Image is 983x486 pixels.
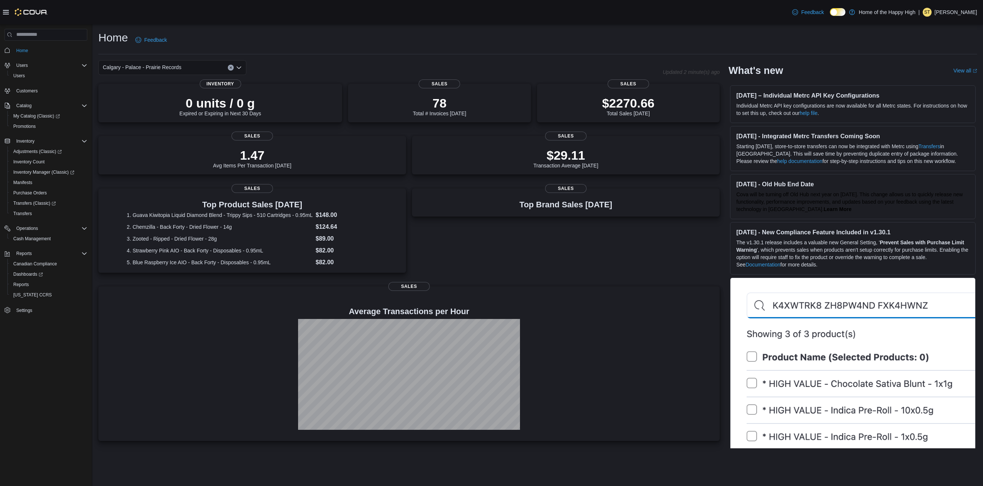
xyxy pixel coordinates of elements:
span: Inventory [16,138,34,144]
span: Sales [608,79,649,88]
span: Transfers (Classic) [13,200,56,206]
span: Reports [13,282,29,288]
span: My Catalog (Classic) [10,112,87,120]
a: Documentation [746,262,780,268]
span: Washington CCRS [10,290,87,299]
span: Sales [419,79,460,88]
a: Reports [10,280,32,289]
button: Operations [1,223,90,234]
button: Home [1,45,90,56]
h2: What's new [729,65,783,77]
div: Avg Items Per Transaction [DATE] [213,148,291,169]
span: Operations [13,224,87,233]
button: Reports [13,249,35,258]
div: Transaction Average [DATE] [533,148,598,169]
button: Settings [1,305,90,315]
dd: $148.00 [316,211,378,220]
span: Purchase Orders [10,188,87,197]
img: Cova [15,9,48,16]
a: Inventory Count [10,157,48,166]
div: Steven Thompson [923,8,932,17]
span: Inventory [200,79,241,88]
p: Updated 2 minute(s) ago [663,69,720,75]
a: Dashboards [10,270,46,279]
p: | [918,8,920,17]
button: Catalog [13,101,34,110]
span: Manifests [13,180,32,186]
a: View allExternal link [953,68,977,74]
a: help documentation [777,158,822,164]
span: Sales [388,282,430,291]
dt: 2. Chemzilla - Back Forty - Dried Flower - 14g [127,223,313,231]
span: Feedback [144,36,167,44]
span: Inventory Manager (Classic) [10,168,87,177]
a: Cash Management [10,234,54,243]
p: Starting [DATE], store-to-store transfers can now be integrated with Metrc using in [GEOGRAPHIC_D... [736,143,969,165]
button: Inventory [13,137,37,146]
span: Inventory Count [13,159,45,165]
p: 1.47 [213,148,291,163]
span: Transfers [13,211,32,217]
a: Inventory Manager (Classic) [10,168,77,177]
h4: Average Transactions per Hour [104,307,714,316]
span: Transfers (Classic) [10,199,87,208]
dd: $82.00 [316,258,378,267]
a: Feedback [789,5,827,20]
span: Manifests [10,178,87,187]
button: Reports [1,248,90,259]
span: Promotions [13,123,36,129]
p: The v1.30.1 release includes a valuable new General Setting, ' ', which prevents sales when produ... [736,239,969,268]
a: Dashboards [7,269,90,279]
div: Total Sales [DATE] [602,96,655,116]
span: Purchase Orders [13,190,47,196]
a: Promotions [10,122,39,131]
a: Transfers [918,143,940,149]
h1: Home [98,30,128,45]
span: Reports [10,280,87,289]
span: Sales [545,184,587,193]
button: Cash Management [7,234,90,244]
p: [PERSON_NAME] [935,8,977,17]
a: My Catalog (Classic) [10,112,63,120]
button: Canadian Compliance [7,259,90,269]
h3: [DATE] - New Compliance Feature Included in v1.30.1 [736,228,969,236]
a: Transfers (Classic) [7,198,90,208]
a: Customers [13,86,41,95]
button: Promotions [7,121,90,132]
span: Customers [13,86,87,95]
button: Transfers [7,208,90,219]
span: Inventory Count [10,157,87,166]
span: Users [13,73,25,79]
button: Customers [1,85,90,96]
span: Cash Management [10,234,87,243]
span: Home [16,48,28,54]
a: [US_STATE] CCRS [10,290,55,299]
span: Dashboards [10,270,87,279]
h3: [DATE] - Old Hub End Date [736,180,969,188]
p: 78 [413,96,466,111]
span: Catalog [16,103,31,109]
dt: 4. Strawberry Pink AIO - Back Forty - Disposables - 0.95mL [127,247,313,254]
strong: Prevent Sales with Purchase Limit Warning [736,239,964,253]
dt: 5. Blue Raspberry Ice AIO - Back Forty - Disposables - 0.95mL [127,259,313,266]
button: Catalog [1,101,90,111]
button: Purchase Orders [7,188,90,198]
p: $29.11 [533,148,598,163]
button: Clear input [228,65,234,71]
h3: [DATE] – Individual Metrc API Key Configurations [736,92,969,99]
button: Inventory [1,136,90,146]
strong: Learn More [824,206,851,212]
a: Manifests [10,178,35,187]
a: Purchase Orders [10,188,50,197]
span: Canadian Compliance [13,261,57,267]
div: Expired or Expiring in Next 30 Days [179,96,261,116]
a: Transfers [10,209,35,218]
span: ST [924,8,930,17]
h3: Top Product Sales [DATE] [127,200,378,209]
p: 0 units / 0 g [179,96,261,111]
button: Users [7,71,90,81]
span: Cova will be turning off Old Hub next year on [DATE]. This change allows us to quickly release ne... [736,191,963,212]
span: Settings [13,305,87,315]
button: Users [13,61,31,70]
span: Dashboards [13,271,43,277]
